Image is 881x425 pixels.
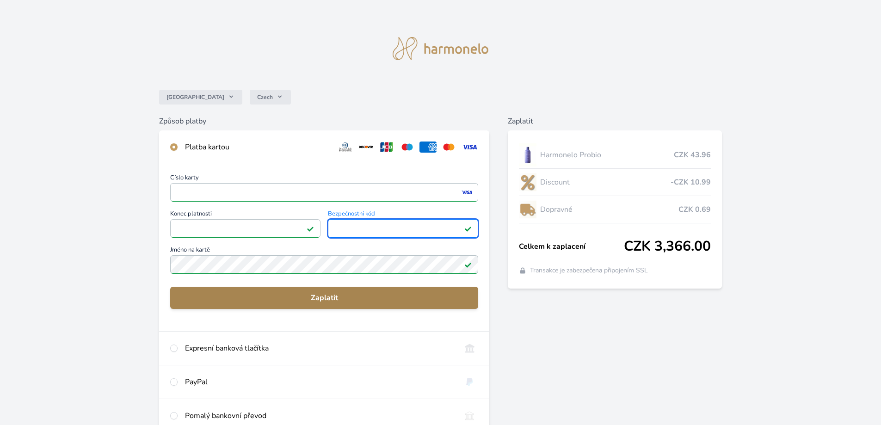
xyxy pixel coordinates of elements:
[393,37,489,60] img: logo.svg
[357,142,375,153] img: discover.svg
[185,410,454,421] div: Pomalý bankovní převod
[166,93,224,101] span: [GEOGRAPHIC_DATA]
[337,142,354,153] img: diners.svg
[519,171,536,194] img: discount-lo.png
[307,225,314,232] img: Platné pole
[257,93,273,101] span: Czech
[461,142,478,153] img: visa.svg
[170,211,320,219] span: Konec platnosti
[461,410,478,421] img: bankTransfer_IBAN.svg
[378,142,395,153] img: jcb.svg
[678,204,711,215] span: CZK 0.69
[178,292,471,303] span: Zaplatit
[530,266,648,275] span: Transakce je zabezpečena připojením SSL
[419,142,437,153] img: amex.svg
[159,116,489,127] h6: Způsob platby
[159,90,242,105] button: [GEOGRAPHIC_DATA]
[332,222,474,235] iframe: Iframe pro bezpečnostní kód
[170,255,478,274] input: Jméno na kartěPlatné pole
[250,90,291,105] button: Czech
[174,222,316,235] iframe: Iframe pro datum vypršení platnosti
[461,376,478,388] img: paypal.svg
[185,142,329,153] div: Platba kartou
[508,116,722,127] h6: Zaplatit
[170,175,478,183] span: Číslo karty
[540,149,674,160] span: Harmonelo Probio
[519,198,536,221] img: delivery-lo.png
[440,142,457,153] img: mc.svg
[399,142,416,153] img: maestro.svg
[540,204,678,215] span: Dopravné
[624,238,711,255] span: CZK 3,366.00
[674,149,711,160] span: CZK 43.96
[671,177,711,188] span: -CZK 10.99
[170,247,478,255] span: Jméno na kartě
[461,343,478,354] img: onlineBanking_CZ.svg
[170,287,478,309] button: Zaplatit
[519,241,624,252] span: Celkem k zaplacení
[328,211,478,219] span: Bezpečnostní kód
[464,261,472,268] img: Platné pole
[464,225,472,232] img: Platné pole
[461,188,473,197] img: visa
[540,177,671,188] span: Discount
[174,186,474,199] iframe: Iframe pro číslo karty
[519,143,536,166] img: CLEAN_PROBIO_se_stinem_x-lo.jpg
[185,376,454,388] div: PayPal
[185,343,454,354] div: Expresní banková tlačítka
